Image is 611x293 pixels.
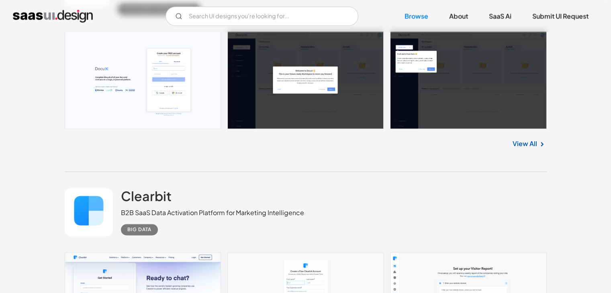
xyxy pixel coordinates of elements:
[127,225,151,234] div: Big Data
[479,7,521,25] a: SaaS Ai
[523,7,598,25] a: Submit UI Request
[166,6,358,26] input: Search UI designs you're looking for...
[121,208,304,218] div: B2B SaaS Data Activation Platform for Marketing Intelligence
[395,7,438,25] a: Browse
[513,139,537,149] a: View All
[439,7,478,25] a: About
[121,188,172,204] h2: Clearbit
[13,10,93,22] a: home
[121,188,172,208] a: Clearbit
[166,6,358,26] form: Email Form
